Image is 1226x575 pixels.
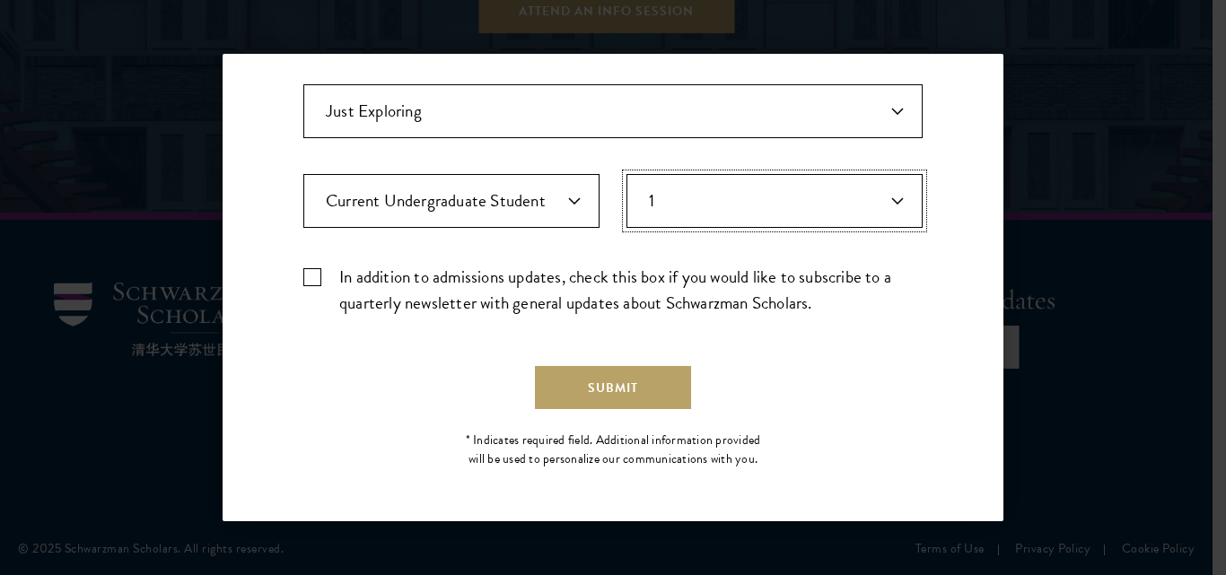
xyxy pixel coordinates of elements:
div: Anticipated Entry Term* [303,84,923,138]
div: Highest Level of Degree?* [303,174,600,228]
button: Submit [535,366,691,409]
div: Check this box to receive a quarterly newsletter with general updates about Schwarzman Scholars. [303,264,923,316]
div: * Indicates required field. Additional information provided will be used to personalize our commu... [459,431,768,468]
div: Years of Post Graduation Experience?* [626,174,923,228]
label: In addition to admissions updates, check this box if you would like to subscribe to a quarterly n... [303,264,923,316]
